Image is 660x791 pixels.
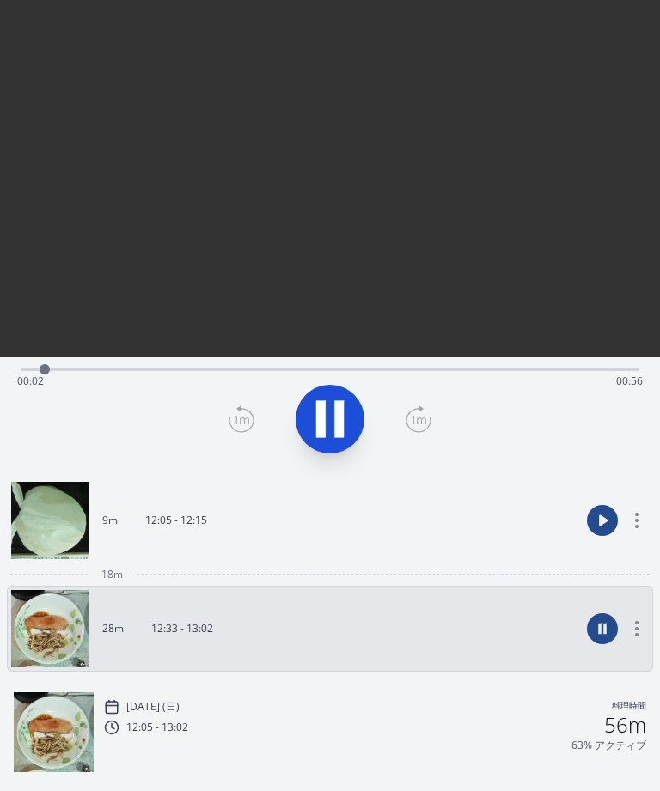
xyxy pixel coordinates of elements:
span: 00:56 [616,374,643,388]
p: 28m [102,622,124,636]
img: 250928033414_thumb.jpeg [11,590,89,667]
p: 12:33 - 13:02 [151,622,213,636]
p: [DATE] (日) [126,700,180,714]
p: 63% アクティブ [571,739,646,752]
span: 18m [101,568,123,581]
img: 250928030616_thumb.jpeg [11,482,89,559]
img: 250928033414_thumb.jpeg [14,692,94,772]
p: 9m [102,514,118,527]
span: 00:02 [17,374,44,388]
p: 12:05 - 12:15 [145,514,207,527]
p: 12:05 - 13:02 [126,721,188,734]
h2: 56m [604,715,646,735]
p: 料理時間 [612,699,646,715]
